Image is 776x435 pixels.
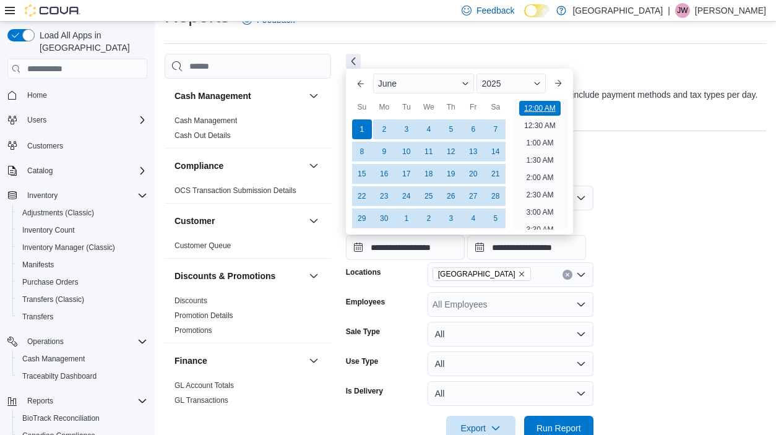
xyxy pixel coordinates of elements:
[22,371,97,381] span: Traceabilty Dashboard
[175,326,212,335] a: Promotions
[17,351,90,366] a: Cash Management
[374,186,394,206] div: day-23
[397,209,416,228] div: day-1
[306,158,321,173] button: Compliance
[419,186,439,206] div: day-25
[175,311,233,320] a: Promotion Details
[22,413,100,423] span: BioTrack Reconciliation
[22,394,147,408] span: Reports
[22,243,115,252] span: Inventory Manager (Classic)
[419,142,439,162] div: day-11
[17,223,147,238] span: Inventory Count
[175,90,304,102] button: Cash Management
[346,386,383,396] label: Is Delivery
[17,309,58,324] a: Transfers
[175,215,215,227] h3: Customer
[12,291,152,308] button: Transfers (Classic)
[677,3,688,18] span: JW
[175,296,207,305] a: Discounts
[27,141,63,151] span: Customers
[306,88,321,103] button: Cash Management
[12,410,152,427] button: BioTrack Reconciliation
[17,275,147,290] span: Purchase Orders
[352,142,372,162] div: day-8
[463,97,483,117] div: Fr
[306,213,321,228] button: Customer
[22,188,63,203] button: Inventory
[165,378,331,413] div: Finance
[463,186,483,206] div: day-27
[521,153,558,168] li: 1:30 AM
[521,205,558,220] li: 3:00 AM
[175,90,251,102] h3: Cash Management
[374,209,394,228] div: day-30
[22,394,58,408] button: Reports
[519,118,561,133] li: 12:30 AM
[2,136,152,154] button: Customers
[537,422,581,434] span: Run Report
[22,87,147,103] span: Home
[17,369,101,384] a: Traceabilty Dashboard
[17,411,105,426] a: BioTrack Reconciliation
[22,260,54,270] span: Manifests
[27,191,58,200] span: Inventory
[428,322,593,347] button: All
[12,256,152,273] button: Manifests
[165,113,331,148] div: Cash Management
[175,381,234,390] a: GL Account Totals
[397,119,416,139] div: day-3
[17,240,147,255] span: Inventory Manager (Classic)
[12,222,152,239] button: Inventory Count
[441,164,461,184] div: day-19
[352,164,372,184] div: day-15
[175,355,304,367] button: Finance
[675,3,690,18] div: Jeanette Wolfe
[481,79,501,88] span: 2025
[346,297,385,307] label: Employees
[12,308,152,325] button: Transfers
[175,396,228,405] a: GL Transactions
[486,119,506,139] div: day-7
[419,164,439,184] div: day-18
[22,334,147,349] span: Operations
[25,4,80,17] img: Cova
[373,74,475,93] div: Button. Open the month selector. June is currently selected.
[419,97,439,117] div: We
[175,186,296,195] a: OCS Transaction Submission Details
[175,116,237,125] a: Cash Management
[346,235,465,260] input: Press the down key to enter a popover containing a calendar. Press the escape key to close the po...
[175,270,275,282] h3: Discounts & Promotions
[17,292,89,307] a: Transfers (Classic)
[22,225,75,235] span: Inventory Count
[419,209,439,228] div: day-2
[352,186,372,206] div: day-22
[12,368,152,385] button: Traceabilty Dashboard
[441,119,461,139] div: day-5
[17,223,80,238] a: Inventory Count
[467,235,586,260] input: Press the down key to open a popover containing a calendar.
[27,90,47,100] span: Home
[22,163,58,178] button: Catalog
[165,183,331,203] div: Compliance
[486,142,506,162] div: day-14
[27,115,46,125] span: Users
[27,337,64,347] span: Operations
[486,164,506,184] div: day-21
[12,204,152,222] button: Adjustments (Classic)
[441,186,461,206] div: day-26
[2,333,152,350] button: Operations
[22,208,94,218] span: Adjustments (Classic)
[22,312,53,322] span: Transfers
[351,118,507,230] div: June, 2025
[22,188,147,203] span: Inventory
[576,299,586,309] button: Open list of options
[2,86,152,104] button: Home
[563,270,572,280] button: Clear input
[438,268,515,280] span: [GEOGRAPHIC_DATA]
[22,88,52,103] a: Home
[2,392,152,410] button: Reports
[378,79,397,88] span: June
[346,327,380,337] label: Sale Type
[486,97,506,117] div: Sa
[352,97,372,117] div: Su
